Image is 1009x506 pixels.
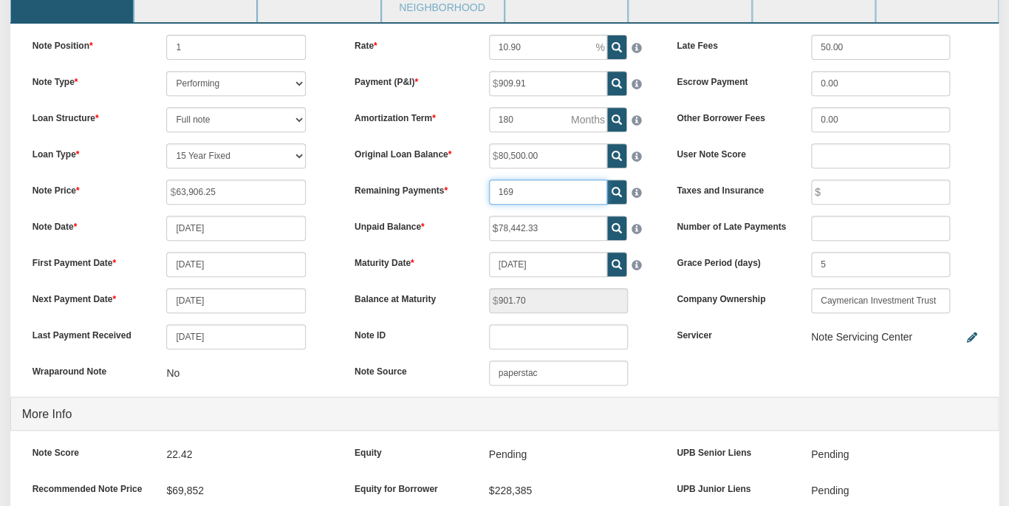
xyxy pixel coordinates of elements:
label: Loan Structure [21,107,156,125]
label: Note ID [343,324,478,342]
label: Last Payment Received [21,324,156,342]
label: Amortization Term [343,107,478,125]
p: 22.42 [166,442,192,467]
label: Original Loan Balance [343,143,478,161]
p: $69,852 [166,478,204,503]
input: MM/DD/YYYY [166,288,305,313]
label: Recommended Note Price [21,478,156,496]
label: Company Ownership [666,288,800,306]
label: Number of Late Payments [666,216,800,233]
p: Pending [811,442,849,467]
label: Note Date [21,216,156,233]
label: Balance at Maturity [343,288,478,306]
input: MM/DD/YYYY [489,252,607,277]
label: Note Position [21,35,156,52]
label: Remaining Payments [343,180,478,197]
label: User Note Score [666,143,800,161]
label: Note Price [21,180,156,197]
label: Next Payment Date [21,288,156,306]
p: Pending [489,442,527,467]
label: Equity [343,442,478,459]
label: Unpaid Balance [343,216,478,233]
p: Pending [811,478,849,503]
label: Maturity Date [343,252,478,270]
h4: More Info [22,400,988,428]
label: Late Fees [666,35,800,52]
label: Note Source [343,360,478,378]
label: Note Type [21,71,156,89]
label: Note Score [21,442,156,459]
input: MM/DD/YYYY [166,252,305,277]
label: Servicer [666,324,800,342]
label: Taxes and Insurance [666,180,800,197]
label: Loan Type [21,143,156,161]
label: Other Borrower Fees [666,107,800,125]
label: Escrow Payment [666,71,800,89]
label: Grace Period (days) [666,252,800,270]
label: Equity for Borrower [343,478,478,496]
label: First Payment Date [21,252,156,270]
label: Rate [343,35,478,52]
label: UPB Senior Liens [666,442,800,459]
div: Note Servicing Center [811,324,912,349]
p: No [166,360,179,386]
input: MM/DD/YYYY [166,216,305,241]
p: $228,385 [489,478,532,503]
input: MM/DD/YYYY [166,324,305,349]
input: This field can contain only numeric characters [489,35,607,60]
label: Wraparound Note [21,360,156,378]
label: UPB Junior Liens [666,478,800,496]
label: Payment (P&I) [343,71,478,89]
